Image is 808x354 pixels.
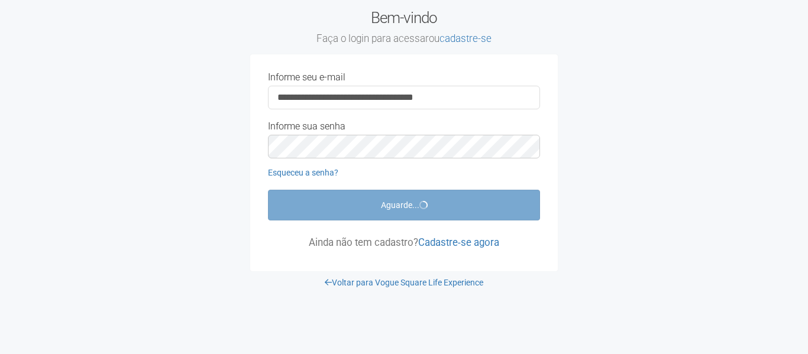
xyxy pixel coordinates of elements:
a: Esqueceu a senha? [268,168,338,177]
span: ou [429,33,492,44]
label: Informe sua senha [268,121,345,132]
h2: Bem-vindo [250,9,558,46]
a: Cadastre-se agora [418,236,499,248]
a: Voltar para Vogue Square Life Experience [325,278,483,287]
a: cadastre-se [439,33,492,44]
small: Faça o login para acessar [250,33,558,46]
p: Ainda não tem cadastro? [268,237,540,248]
label: Informe seu e-mail [268,72,345,83]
